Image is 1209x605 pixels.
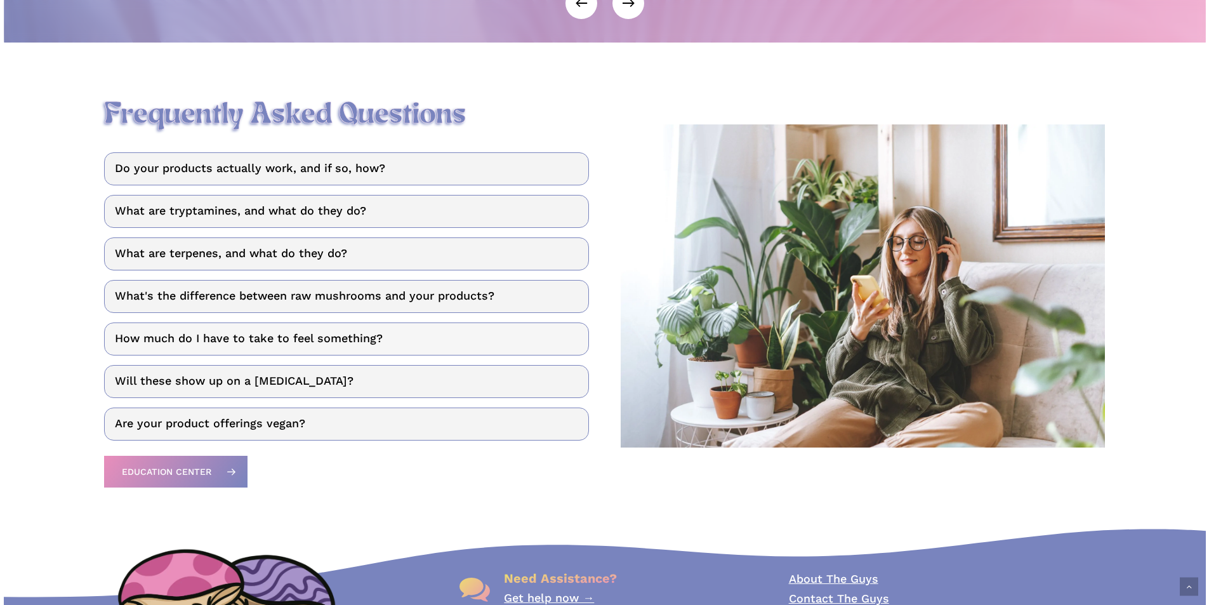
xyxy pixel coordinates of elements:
a: How much do I have to take to feel something? [104,322,589,356]
span: Need Assistance? [504,571,617,586]
a: Education Center [104,456,248,488]
a: What are terpenes, and what do they do? [104,237,589,270]
img: A woman sitting on a couch, wearing headphones, and looking at a smartphone, surrounded by potted... [621,124,1106,448]
a: Contact The Guys [789,592,889,605]
a: Are your product offerings vegan? [104,408,589,441]
a: Get help now → [504,591,594,604]
a: What's the difference between raw mushrooms and your products? [104,280,589,313]
a: Will these show up on a [MEDICAL_DATA]? [104,365,589,398]
span: Frequently Asked Questions [104,99,466,131]
a: Do your products actually work, and if so, how? [104,152,589,185]
a: What are tryptamines, and what do they do? [104,195,589,228]
span: Education Center [122,465,211,478]
a: About The Guys [789,572,878,585]
a: Back to top [1180,578,1198,596]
